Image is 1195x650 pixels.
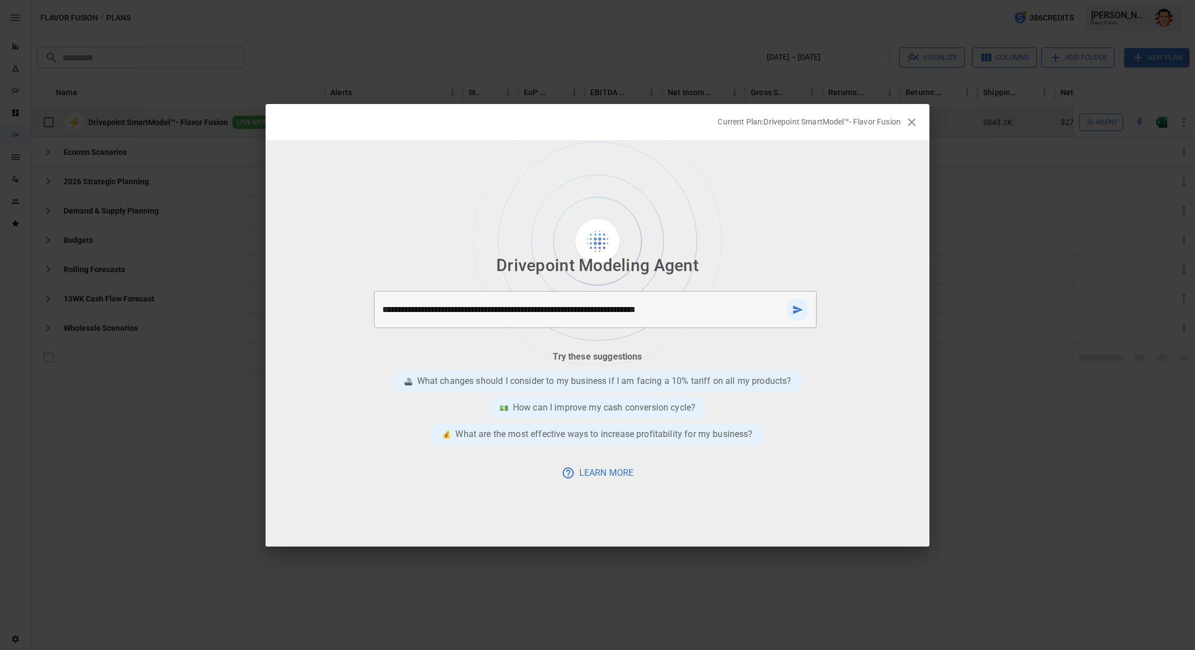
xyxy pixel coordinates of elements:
[496,253,699,278] p: Drivepoint Modeling Agent
[787,299,809,321] button: send message
[417,375,792,388] p: What changes should I consider to my business if I am facing a 10% tariff on all my products?
[455,428,752,441] p: What are the most effective ways to increase profitability for my business?
[554,463,642,482] button: Learn More
[404,375,413,388] div: 🚢
[393,370,802,392] div: 🚢What changes should I consider to my business if I am facing a 10% tariff on all my products?
[553,350,642,363] p: Try these suggestions
[718,116,901,127] p: Current Plan: Drivepoint SmartModel™- Flavor Fusion
[473,141,722,366] img: Background
[579,466,634,480] p: Learn More
[432,423,763,445] div: 💰What are the most effective ways to increase profitability for my business?
[513,401,695,414] p: How can I improve my cash conversion cycle?
[489,397,706,419] div: 💵How can I improve my cash conversion cycle?
[442,428,451,441] div: 💰
[500,401,508,414] div: 💵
